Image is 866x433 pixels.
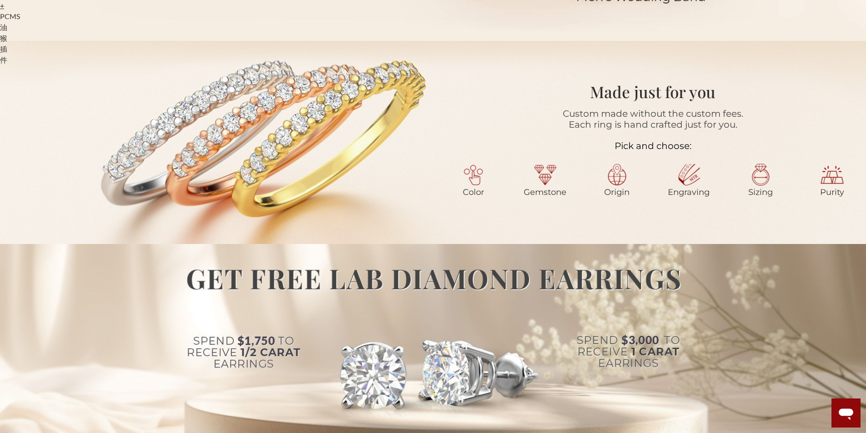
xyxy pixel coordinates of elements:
[615,140,691,151] span: Pick and choose:
[820,187,844,197] span: Purity
[748,187,773,197] span: Sizing
[524,187,566,197] span: Gemstone
[463,187,484,197] span: Color
[482,80,823,104] h1: Made just for you
[668,187,710,197] span: Engraving
[440,108,866,130] h1: Custom made without the custom fees. Each ring is hand crafted just for you.
[604,187,630,197] span: Origin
